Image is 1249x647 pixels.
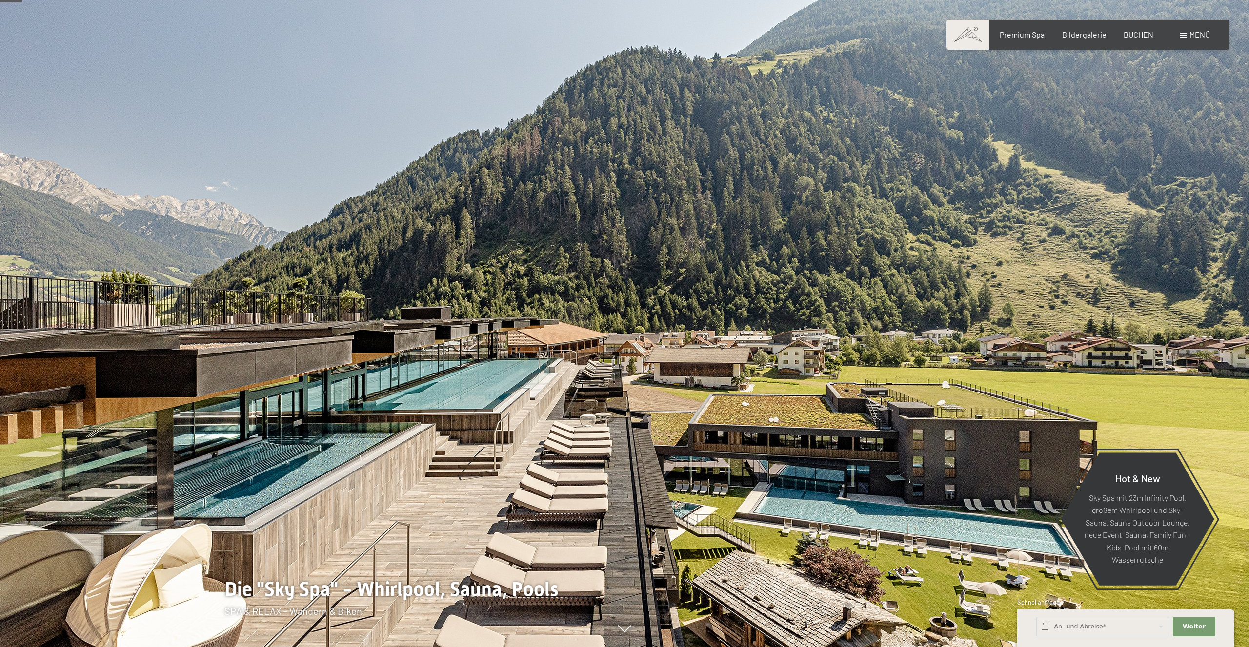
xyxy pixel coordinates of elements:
[1124,30,1153,39] a: BUCHEN
[1189,30,1210,39] span: Menü
[1000,30,1045,39] a: Premium Spa
[1062,30,1107,39] a: Bildergalerie
[1060,452,1215,586] a: Hot & New Sky Spa mit 23m Infinity Pool, großem Whirlpool und Sky-Sauna, Sauna Outdoor Lounge, ne...
[1115,472,1160,484] span: Hot & New
[1173,617,1215,637] button: Weiter
[1017,598,1060,606] span: Schnellanfrage
[1085,491,1190,566] p: Sky Spa mit 23m Infinity Pool, großem Whirlpool und Sky-Sauna, Sauna Outdoor Lounge, neue Event-S...
[1183,622,1206,631] span: Weiter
